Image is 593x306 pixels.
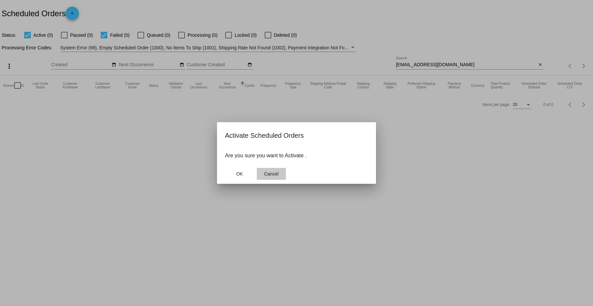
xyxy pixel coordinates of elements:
button: Close dialog [225,168,254,180]
p: Are you sure you want to Activate . [225,153,368,159]
h2: Activate Scheduled Orders [225,130,368,141]
span: Cancel [264,171,279,177]
span: OK [236,171,243,177]
button: Close dialog [257,168,286,180]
